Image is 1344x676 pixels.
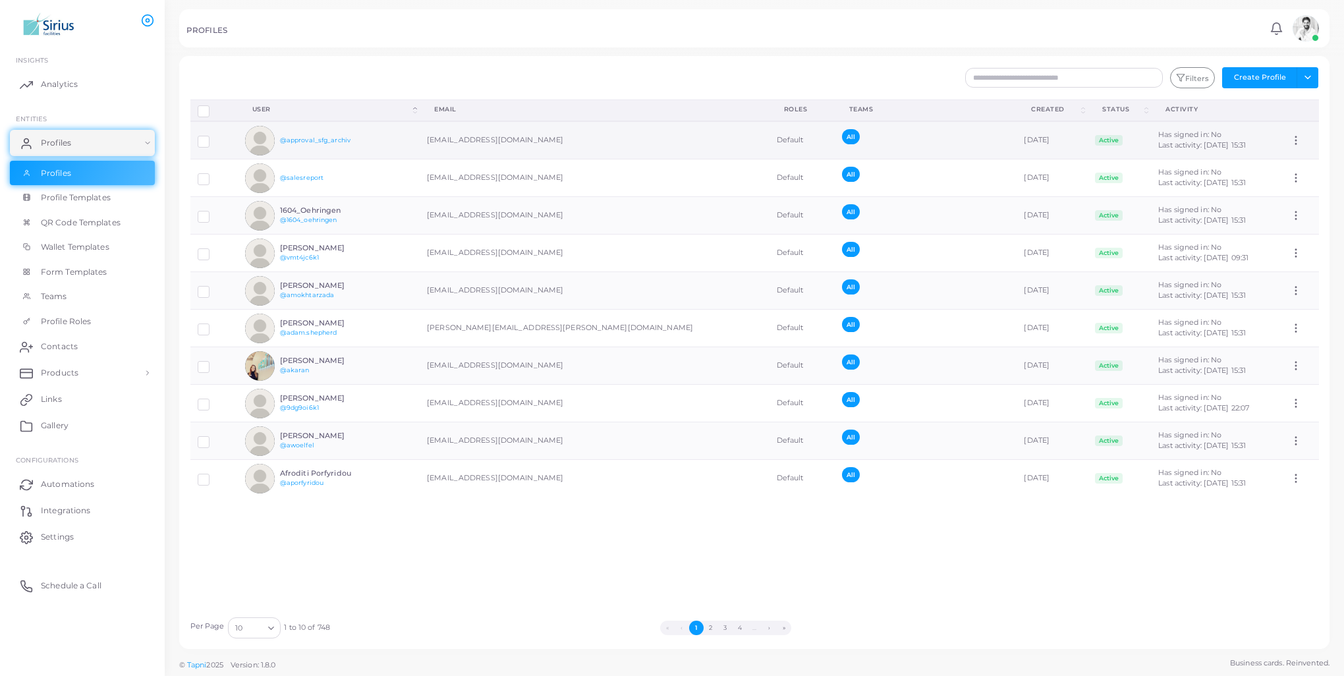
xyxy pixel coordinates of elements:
td: [DATE] [1017,121,1088,159]
span: Has signed in: No [1158,393,1221,402]
span: Active [1095,248,1123,258]
span: All [842,129,860,144]
h6: [PERSON_NAME] [280,319,377,327]
a: Profiles [10,161,155,186]
span: Last activity: [DATE] 15:31 [1158,478,1246,488]
img: avatar [1293,15,1319,42]
span: All [842,317,860,332]
span: Last activity: [DATE] 15:31 [1158,366,1246,375]
span: Last activity: [DATE] 15:31 [1158,328,1246,337]
img: avatar [245,201,275,231]
a: Automations [10,471,155,497]
span: Profiles [41,167,71,179]
a: QR Code Templates [10,210,155,235]
button: Go to page 1 [689,621,704,635]
a: @amokhtarzada [280,291,334,298]
a: Integrations [10,497,155,524]
td: Default [770,385,835,422]
span: ENTITIES [16,115,47,123]
button: Go to page 3 [718,621,733,635]
a: Profiles [10,130,155,156]
span: All [842,354,860,370]
td: [DATE] [1017,385,1088,422]
span: Profiles [41,137,71,149]
a: Analytics [10,71,155,98]
span: Has signed in: No [1158,468,1221,477]
a: @akaran [280,366,310,374]
h6: [PERSON_NAME] [280,432,377,440]
a: @approval_sfg_archiv [280,136,350,144]
a: @adam.shepherd [280,329,337,336]
a: Teams [10,284,155,309]
a: Gallery [10,412,155,439]
div: Email [434,105,755,114]
span: 2025 [206,660,223,671]
span: Active [1095,173,1123,183]
span: Last activity: [DATE] 15:31 [1158,178,1246,187]
img: avatar [245,389,275,418]
td: Default [770,422,835,460]
span: Products [41,367,78,379]
td: Default [770,197,835,235]
span: Has signed in: No [1158,318,1221,327]
span: Integrations [41,505,90,517]
span: 10 [235,621,242,635]
span: Last activity: [DATE] 22:07 [1158,403,1249,412]
td: [EMAIL_ADDRESS][DOMAIN_NAME] [420,347,770,385]
span: Active [1095,135,1123,146]
button: Filters [1170,67,1215,88]
img: logo [12,13,85,37]
div: Status [1102,105,1142,114]
ul: Pagination [330,621,1121,635]
div: activity [1165,105,1268,114]
span: Wallet Templates [41,241,109,253]
span: Has signed in: No [1158,167,1221,177]
td: [EMAIL_ADDRESS][DOMAIN_NAME] [420,121,770,159]
a: @1604_oehringen [280,216,337,223]
img: avatar [245,239,275,268]
span: Gallery [41,420,69,432]
div: Teams [849,105,1003,114]
span: Has signed in: No [1158,130,1221,139]
span: Profile Roles [41,316,91,327]
span: All [842,242,860,257]
a: Schedule a Call [10,573,155,599]
span: Business cards. Reinvented. [1230,658,1330,669]
img: avatar [245,464,275,493]
span: © [179,660,275,671]
td: [EMAIL_ADDRESS][DOMAIN_NAME] [420,385,770,422]
div: Created [1031,105,1078,114]
a: @salesreport [280,174,323,181]
td: [DATE] [1017,197,1088,235]
span: Active [1095,436,1123,446]
span: All [842,279,860,295]
span: Contacts [41,341,78,352]
td: [DATE] [1017,235,1088,272]
span: Last activity: [DATE] 15:31 [1158,441,1246,450]
span: All [842,467,860,482]
span: Last activity: [DATE] 15:31 [1158,140,1246,150]
td: [DATE] [1017,310,1088,347]
td: Default [770,159,835,197]
a: Contacts [10,333,155,360]
h6: [PERSON_NAME] [280,244,377,252]
h5: PROFILES [186,26,227,35]
span: Analytics [41,78,78,90]
button: Go to page 4 [733,621,747,635]
a: Tapni [187,660,207,669]
span: Has signed in: No [1158,205,1221,214]
button: Go to next page [762,621,777,635]
div: Search for option [228,617,281,638]
span: Settings [41,531,74,543]
h6: [PERSON_NAME] [280,356,377,365]
a: @9dg9oi6k1 [280,404,319,411]
td: [DATE] [1017,422,1088,460]
td: [DATE] [1017,460,1088,497]
img: avatar [245,126,275,155]
td: [EMAIL_ADDRESS][DOMAIN_NAME] [420,422,770,460]
span: Active [1095,210,1123,221]
span: Links [41,393,62,405]
td: Default [770,310,835,347]
a: @aporfyridou [280,479,323,486]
